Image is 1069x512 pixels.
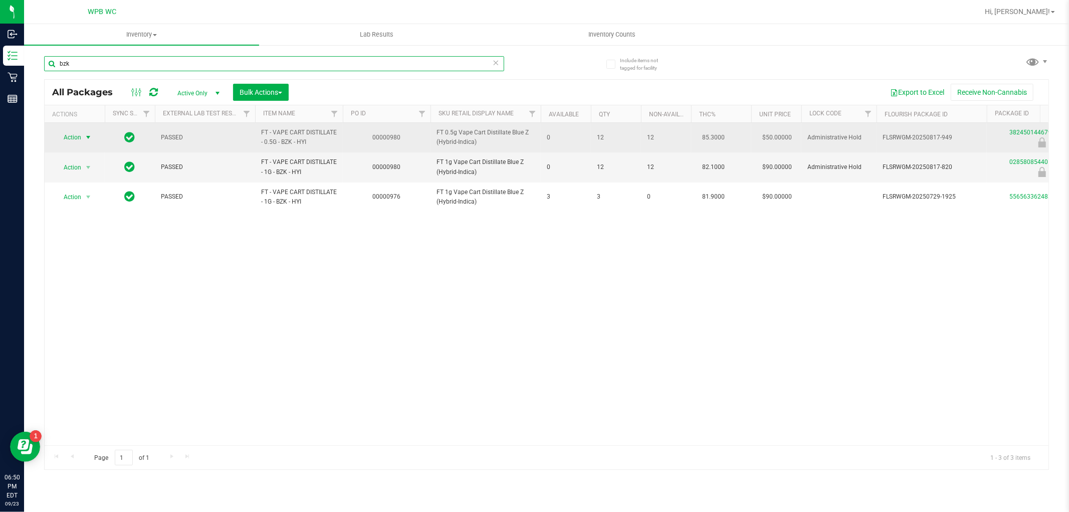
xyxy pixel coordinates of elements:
[951,84,1033,101] button: Receive Non-Cannabis
[985,8,1050,16] span: Hi, [PERSON_NAME]!
[263,110,295,117] a: Item Name
[1009,158,1065,165] a: 0285808544019565
[24,24,259,45] a: Inventory
[597,162,635,172] span: 12
[233,84,289,101] button: Bulk Actions
[883,192,981,202] span: FLSRWGM-20250729-1925
[757,160,797,175] span: $90.00000
[161,162,249,172] span: PASSED
[597,192,635,202] span: 3
[809,110,841,117] a: Lock Code
[807,133,871,142] span: Administrative Hold
[885,111,948,118] a: Flourish Package ID
[125,190,135,204] span: In Sync
[599,111,610,118] a: Qty
[995,110,1029,117] a: Package ID
[8,94,18,104] inline-svg: Reports
[437,128,535,147] span: FT 0.5g Vape Cart Distillate Blue Z (Hybrid-Indica)
[326,105,343,122] a: Filter
[414,105,431,122] a: Filter
[649,111,694,118] a: Non-Available
[373,193,401,200] a: 00000976
[8,29,18,39] inline-svg: Inbound
[346,30,407,39] span: Lab Results
[82,130,95,144] span: select
[757,190,797,204] span: $90.00000
[860,105,877,122] a: Filter
[437,188,535,207] span: FT 1g Vape Cart Distillate Blue Z (Hybrid-Indica)
[55,190,82,204] span: Action
[884,84,951,101] button: Export to Excel
[261,188,337,207] span: FT - VAPE CART DISTILLATE - 1G - BZK - HYI
[30,430,42,442] iframe: Resource center unread badge
[1009,193,1065,200] a: 5565633624836864
[125,160,135,174] span: In Sync
[757,130,797,145] span: $50.00000
[883,162,981,172] span: FLSRWGM-20250817-820
[807,162,871,172] span: Administrative Hold
[493,56,500,69] span: Clear
[351,110,366,117] a: PO ID
[697,130,730,145] span: 85.3000
[620,57,670,72] span: Include items not tagged for facility
[547,133,585,142] span: 0
[647,133,685,142] span: 12
[5,500,20,507] p: 09/23
[82,160,95,175] span: select
[647,192,685,202] span: 0
[161,192,249,202] span: PASSED
[1009,129,1065,136] a: 3824501446792347
[52,87,123,98] span: All Packages
[259,24,494,45] a: Lab Results
[161,133,249,142] span: PASSED
[494,24,729,45] a: Inventory Counts
[373,134,401,141] a: 00000980
[86,450,158,465] span: Page of 1
[647,162,685,172] span: 12
[699,111,716,118] a: THC%
[239,105,255,122] a: Filter
[597,133,635,142] span: 12
[5,473,20,500] p: 06:50 PM EDT
[697,160,730,175] span: 82.1000
[24,30,259,39] span: Inventory
[138,105,155,122] a: Filter
[883,133,981,142] span: FLSRWGM-20250817-949
[240,88,282,96] span: Bulk Actions
[44,56,504,71] input: Search Package ID, Item Name, SKU, Lot or Part Number...
[163,110,242,117] a: External Lab Test Result
[261,128,337,147] span: FT - VAPE CART DISTILLATE - 0.5G - BZK - HYI
[261,157,337,177] span: FT - VAPE CART DISTILLATE - 1G - BZK - HYI
[8,72,18,82] inline-svg: Retail
[8,51,18,61] inline-svg: Inventory
[55,160,82,175] span: Action
[88,8,117,16] span: WPB WC
[10,432,40,462] iframe: Resource center
[524,105,541,122] a: Filter
[982,450,1038,465] span: 1 - 3 of 3 items
[125,130,135,144] span: In Sync
[113,110,151,117] a: Sync Status
[82,190,95,204] span: select
[55,130,82,144] span: Action
[759,111,791,118] a: Unit Price
[439,110,514,117] a: Sku Retail Display Name
[549,111,579,118] a: Available
[547,192,585,202] span: 3
[575,30,649,39] span: Inventory Counts
[697,190,730,204] span: 81.9000
[437,157,535,177] span: FT 1g Vape Cart Distillate Blue Z (Hybrid-Indica)
[373,163,401,170] a: 00000980
[115,450,133,465] input: 1
[52,111,101,118] div: Actions
[547,162,585,172] span: 0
